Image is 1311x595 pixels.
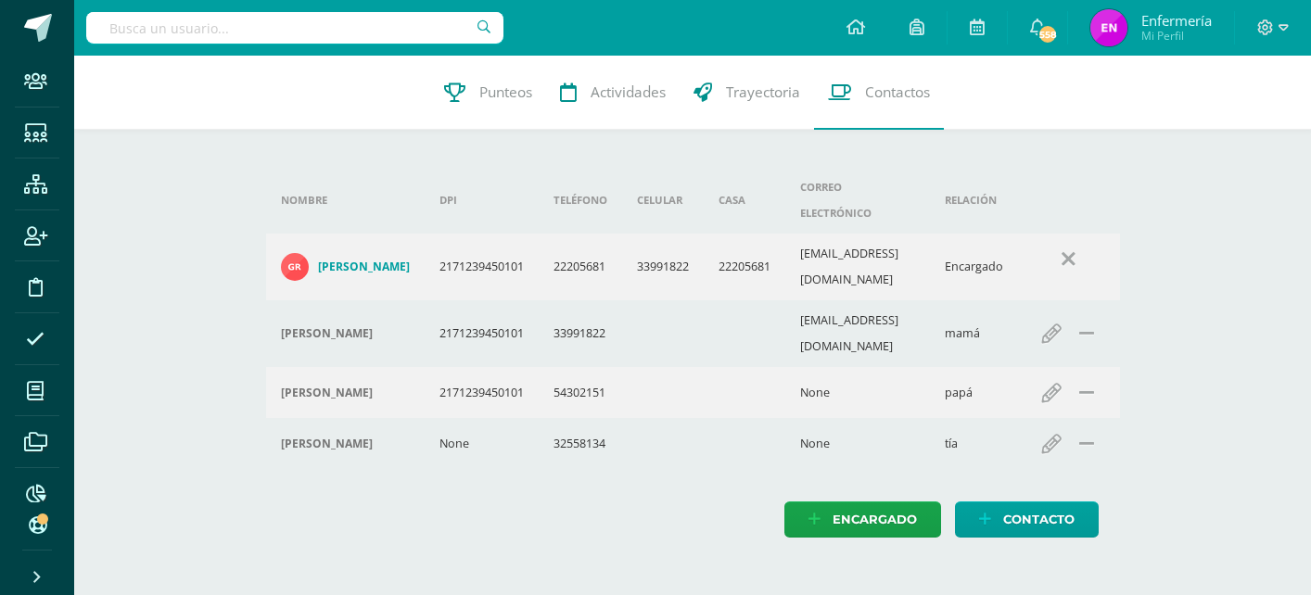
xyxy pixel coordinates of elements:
[865,82,930,102] span: Contactos
[281,326,410,341] div: Gabriela María Rosales Ruíz
[1003,502,1075,537] span: Contacto
[281,253,410,281] a: [PERSON_NAME]
[281,437,410,451] div: Cristina López
[930,167,1018,234] th: Relación
[785,367,930,418] td: None
[318,260,410,274] h4: [PERSON_NAME]
[930,234,1018,300] td: Encargado
[704,234,785,300] td: 22205681
[425,418,539,469] td: None
[281,437,373,451] h4: [PERSON_NAME]
[704,167,785,234] th: Casa
[281,386,373,400] h4: [PERSON_NAME]
[281,253,309,281] img: 2237ff936cac2c5f7bd8d2055fad11ed.png
[425,234,539,300] td: 2171239450101
[785,418,930,469] td: None
[546,56,680,130] a: Actividades
[281,326,373,341] h4: [PERSON_NAME]
[814,56,944,130] a: Contactos
[955,501,1099,538] a: Contacto
[622,234,704,300] td: 33991822
[591,82,666,102] span: Actividades
[785,234,930,300] td: [EMAIL_ADDRESS][DOMAIN_NAME]
[539,418,622,469] td: 32558134
[1141,28,1212,44] span: Mi Perfil
[539,367,622,418] td: 54302151
[622,167,704,234] th: Celular
[539,234,622,300] td: 22205681
[1090,9,1127,46] img: 9282fce470099ad46d32b14798152acb.png
[425,367,539,418] td: 2171239450101
[266,167,425,234] th: Nombre
[785,300,930,367] td: [EMAIL_ADDRESS][DOMAIN_NAME]
[785,167,930,234] th: Correo electrónico
[784,501,941,538] a: Encargado
[930,367,1018,418] td: papá
[86,12,503,44] input: Busca un usuario...
[539,167,622,234] th: Teléfono
[430,56,546,130] a: Punteos
[425,167,539,234] th: DPI
[726,82,800,102] span: Trayectoria
[833,502,917,537] span: Encargado
[1037,24,1058,44] span: 558
[1141,11,1212,30] span: Enfermería
[479,82,532,102] span: Punteos
[930,418,1018,469] td: tía
[930,300,1018,367] td: mamá
[281,386,410,400] div: Julio López
[680,56,814,130] a: Trayectoria
[539,300,622,367] td: 33991822
[425,300,539,367] td: 2171239450101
